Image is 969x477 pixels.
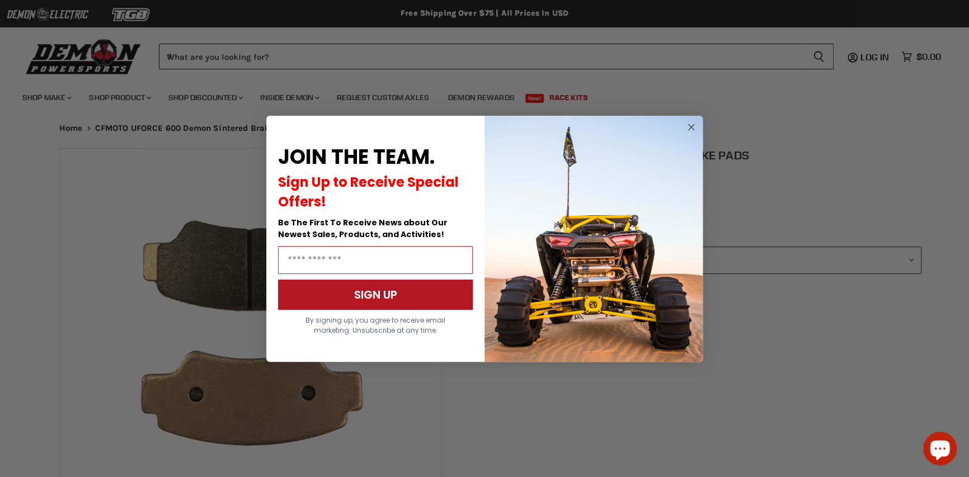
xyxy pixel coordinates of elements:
[278,173,459,211] span: Sign Up to Receive Special Offers!
[305,315,445,335] span: By signing up, you agree to receive email marketing. Unsubscribe at any time.
[278,217,448,240] span: Be The First To Receive News about Our Newest Sales, Products, and Activities!
[484,116,703,362] img: a9095488-b6e7-41ba-879d-588abfab540b.jpeg
[684,120,698,134] button: Close dialog
[278,280,473,310] button: SIGN UP
[920,432,960,468] inbox-online-store-chat: Shopify online store chat
[278,143,435,171] span: JOIN THE TEAM.
[278,246,473,274] input: Email Address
